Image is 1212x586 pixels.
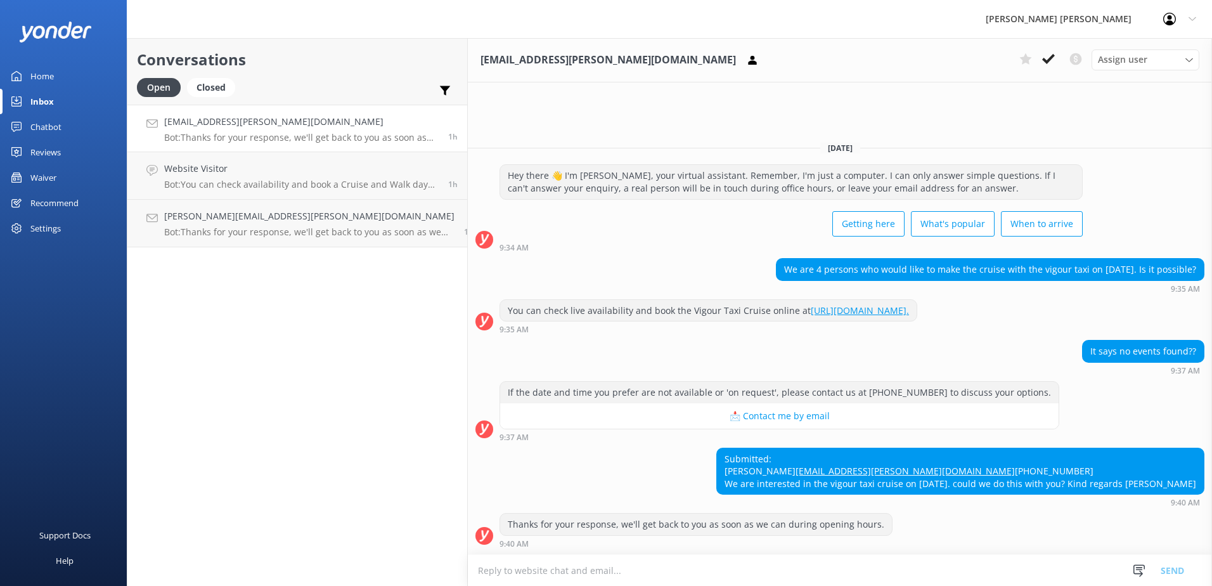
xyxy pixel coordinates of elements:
[500,382,1059,403] div: If the date and time you prefer are not available or 'on request', please contact us at [PHONE_NU...
[30,89,54,114] div: Inbox
[30,140,61,165] div: Reviews
[1001,211,1083,237] button: When to arrive
[30,216,61,241] div: Settings
[137,80,187,94] a: Open
[448,131,458,142] span: Sep 19 2025 09:40am (UTC +12:00) Pacific/Auckland
[500,325,917,334] div: Sep 19 2025 09:35am (UTC +12:00) Pacific/Auckland
[30,190,79,216] div: Recommend
[500,403,1059,429] button: 📩 Contact me by email
[500,514,892,535] div: Thanks for your response, we'll get back to you as soon as we can during opening hours.
[911,211,995,237] button: What's popular
[500,539,893,548] div: Sep 19 2025 09:40am (UTC +12:00) Pacific/Auckland
[716,498,1204,507] div: Sep 19 2025 09:40am (UTC +12:00) Pacific/Auckland
[19,22,92,42] img: yonder-white-logo.png
[1098,53,1147,67] span: Assign user
[717,448,1204,495] div: Submitted: [PERSON_NAME] [PHONE_NUMBER] We are interested in the vigour taxi cruise on [DATE]. co...
[1171,499,1200,507] strong: 9:40 AM
[1083,341,1204,362] div: It says no events found??
[1092,49,1199,70] div: Assign User
[56,548,74,573] div: Help
[500,433,1059,441] div: Sep 19 2025 09:37am (UTC +12:00) Pacific/Auckland
[500,243,1083,252] div: Sep 19 2025 09:34am (UTC +12:00) Pacific/Auckland
[127,105,467,152] a: [EMAIL_ADDRESS][PERSON_NAME][DOMAIN_NAME]Bot:Thanks for your response, we'll get back to you as s...
[39,523,91,548] div: Support Docs
[30,165,56,190] div: Waiver
[1171,367,1200,375] strong: 9:37 AM
[164,179,439,190] p: Bot: You can check availability and book a Cruise and Walk day trip online at [URL][DOMAIN_NAME]....
[127,152,467,200] a: Website VisitorBot:You can check availability and book a Cruise and Walk day trip online at [URL]...
[127,200,467,247] a: [PERSON_NAME][EMAIL_ADDRESS][PERSON_NAME][DOMAIN_NAME]Bot:Thanks for your response, we'll get bac...
[187,78,235,97] div: Closed
[796,465,1015,477] a: [EMAIL_ADDRESS][PERSON_NAME][DOMAIN_NAME]
[500,540,529,548] strong: 9:40 AM
[137,78,181,97] div: Open
[500,244,529,252] strong: 9:34 AM
[464,226,478,237] span: Sep 18 2025 06:43pm (UTC +12:00) Pacific/Auckland
[164,115,439,129] h4: [EMAIL_ADDRESS][PERSON_NAME][DOMAIN_NAME]
[1171,285,1200,293] strong: 9:35 AM
[500,300,917,322] div: You can check live availability and book the Vigour Taxi Cruise online at
[832,211,905,237] button: Getting here
[30,63,54,89] div: Home
[164,162,439,176] h4: Website Visitor
[137,48,458,72] h2: Conversations
[777,259,1204,280] div: We are 4 persons who would like to make the cruise with the vigour taxi on [DATE]. Is it possible?
[811,304,909,316] a: [URL][DOMAIN_NAME].
[187,80,242,94] a: Closed
[448,179,458,190] span: Sep 19 2025 09:15am (UTC +12:00) Pacific/Auckland
[500,434,529,441] strong: 9:37 AM
[30,114,61,140] div: Chatbot
[164,132,439,143] p: Bot: Thanks for your response, we'll get back to you as soon as we can during opening hours.
[820,143,860,153] span: [DATE]
[164,209,454,223] h4: [PERSON_NAME][EMAIL_ADDRESS][PERSON_NAME][DOMAIN_NAME]
[500,326,529,334] strong: 9:35 AM
[776,284,1204,293] div: Sep 19 2025 09:35am (UTC +12:00) Pacific/Auckland
[500,165,1082,199] div: Hey there 👋 I'm [PERSON_NAME], your virtual assistant. Remember, I'm just a computer. I can only ...
[164,226,454,238] p: Bot: Thanks for your response, we'll get back to you as soon as we can during opening hours.
[1082,366,1204,375] div: Sep 19 2025 09:37am (UTC +12:00) Pacific/Auckland
[480,52,736,68] h3: [EMAIL_ADDRESS][PERSON_NAME][DOMAIN_NAME]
